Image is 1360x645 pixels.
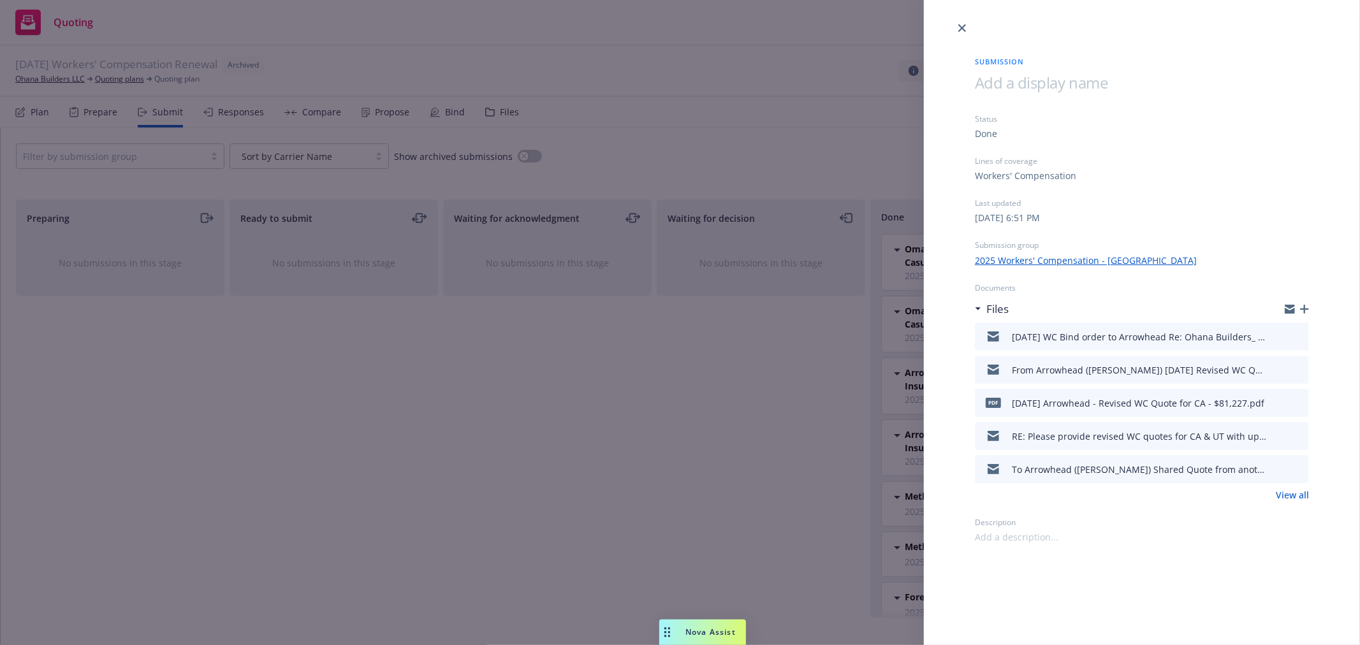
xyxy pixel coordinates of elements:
div: [DATE] 6:51 PM [975,211,1040,224]
a: close [954,20,970,36]
button: download file [1272,461,1282,477]
div: [DATE] WC Bind order to Arrowhead Re: Ohana Builders_ 25-26 WC Quote CA, [GEOGRAPHIC_DATA] [1012,330,1267,344]
button: preview file [1292,395,1304,410]
div: Done [975,127,997,140]
button: download file [1272,395,1282,410]
div: Drag to move [659,620,675,645]
button: Nova Assist [659,620,746,645]
span: pdf [986,398,1001,407]
div: Submission group [975,240,1309,250]
button: download file [1272,362,1282,377]
div: From Arrowhead ([PERSON_NAME]) [DATE] Revised WC Quote for CA attached.msg [1012,363,1267,377]
button: preview file [1292,461,1304,477]
button: preview file [1292,329,1304,344]
div: Description [975,517,1309,528]
div: RE: Please provide revised WC quotes for CA & UT with updated payrolls | Ohana Builders: 25-26 WC... [1012,430,1267,443]
button: preview file [1292,428,1304,444]
div: [DATE] Arrowhead - Revised WC Quote for CA - $81,227.pdf [1012,396,1264,410]
a: 2025 Workers' Compensation - [GEOGRAPHIC_DATA] [975,254,1197,267]
div: Workers' Compensation [975,169,1076,182]
div: Files [975,301,1009,317]
button: download file [1272,428,1282,444]
button: preview file [1292,362,1304,377]
div: Lines of coverage [975,156,1309,166]
button: download file [1272,329,1282,344]
div: Status [975,113,1309,124]
div: Last updated [975,198,1309,208]
span: Submission [975,56,1309,67]
div: To Arrowhead ([PERSON_NAME]) Shared Quote from another carrier -Asked [PERSON_NAME] to review and... [1012,463,1267,476]
h3: Files [986,301,1009,317]
div: Documents [975,282,1309,293]
span: Nova Assist [685,627,736,637]
a: View all [1276,488,1309,502]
